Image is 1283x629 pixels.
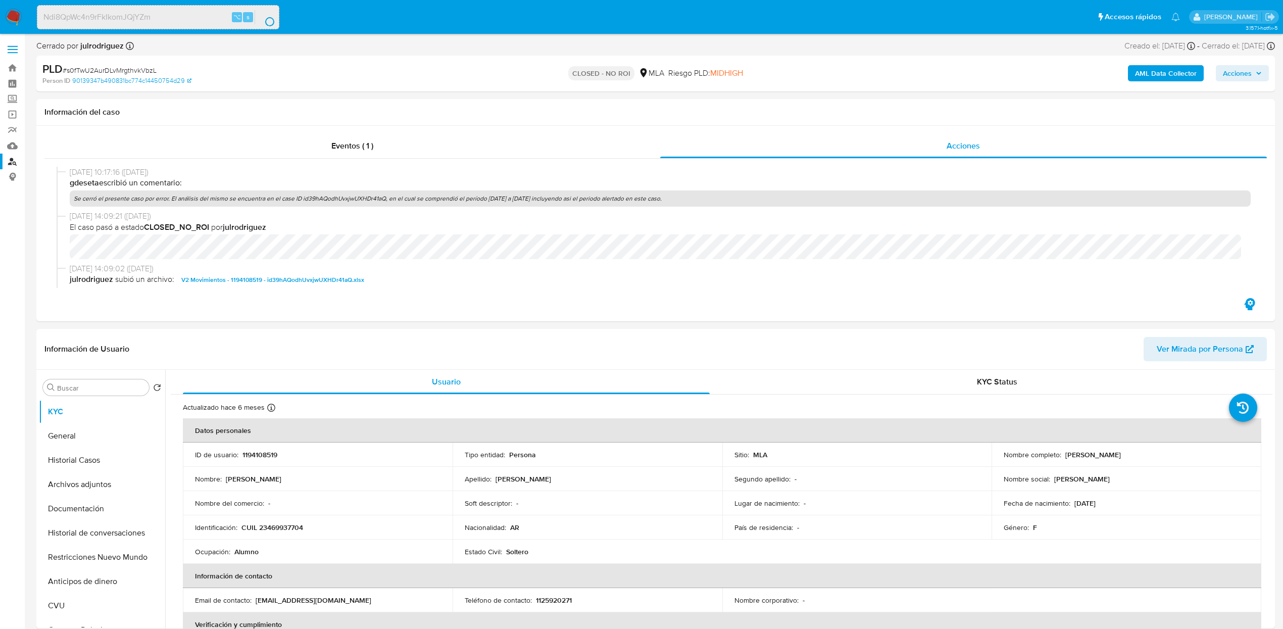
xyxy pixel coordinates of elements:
[465,450,505,459] p: Tipo entidad :
[72,76,191,85] a: 90139347b490831bc774c14450754d29
[734,450,749,459] p: Sitio :
[795,474,797,483] p: -
[70,211,1251,222] span: [DATE] 14:09:21 ([DATE])
[195,499,264,508] p: Nombre del comercio :
[39,545,165,569] button: Restricciones Nuevo Mundo
[234,547,259,556] p: Alumno
[1004,450,1061,459] p: Nombre completo :
[1033,523,1037,532] p: F
[195,474,222,483] p: Nombre :
[241,523,303,532] p: CUIL 23469937704
[734,499,800,508] p: Lugar de nacimiento :
[1223,65,1252,81] span: Acciones
[70,190,1251,207] p: Se cerró el presente caso por error. El análisis del mismo se encuentra en el case ID id39hAQodhU...
[977,376,1017,388] span: KYC Status
[63,65,157,75] span: # s0fTwU2AurDLvMrgthvkVbzL
[1135,65,1197,81] b: AML Data Collector
[638,68,664,79] div: MLA
[153,383,161,395] button: Volver al orden por defecto
[70,177,99,188] b: gdeseta
[39,521,165,545] button: Historial de conversaciones
[42,61,63,77] b: PLD
[42,76,70,85] b: Person ID
[268,499,270,508] p: -
[1157,337,1243,361] span: Ver Mirada por Persona
[183,564,1261,588] th: Información de contacto
[710,67,743,79] span: MIDHIGH
[39,472,165,497] button: Archivos adjuntos
[734,523,793,532] p: País de residencia :
[1124,40,1195,52] div: Creado el: [DATE]
[1265,12,1275,22] a: Salir
[70,177,1251,188] p: escribió un comentario:
[803,596,805,605] p: -
[70,167,1251,178] span: [DATE] 10:17:16 ([DATE])
[1216,65,1269,81] button: Acciones
[947,140,980,152] span: Acciones
[536,596,572,605] p: 1125920271
[465,547,502,556] p: Estado Civil :
[39,400,165,424] button: KYC
[465,499,512,508] p: Soft descriptor :
[1004,474,1050,483] p: Nombre social :
[1171,13,1180,21] a: Notificaciones
[1204,12,1261,22] p: jessica.fukman@mercadolibre.com
[509,450,536,459] p: Persona
[516,499,518,508] p: -
[804,499,806,508] p: -
[181,274,364,286] span: V2 Movimientos - 1194108519 - id39hAQodhUvxjwUXHDr41aQ.xlsx
[506,547,528,556] p: Soltero
[465,474,491,483] p: Apellido :
[195,450,238,459] p: ID de usuario :
[176,274,369,286] button: V2 Movimientos - 1194108519 - id39hAQodhUvxjwUXHDr41aQ.xlsx
[510,523,519,532] p: AR
[1074,499,1096,508] p: [DATE]
[70,263,1251,274] span: [DATE] 14:09:02 ([DATE])
[1004,523,1029,532] p: Género :
[57,383,145,393] input: Buscar
[39,497,165,521] button: Documentación
[39,594,165,618] button: CVU
[39,569,165,594] button: Anticipos de dinero
[1054,474,1110,483] p: [PERSON_NAME]
[70,274,113,286] b: julrodriguez
[183,418,1261,443] th: Datos personales
[39,424,165,448] button: General
[465,596,532,605] p: Teléfono de contacto :
[331,140,373,152] span: Eventos ( 1 )
[144,221,209,233] b: CLOSED_NO_ROI
[183,403,265,412] p: Actualizado hace 6 meses
[242,450,277,459] p: 1194108519
[734,596,799,605] p: Nombre corporativo :
[256,596,371,605] p: [EMAIL_ADDRESS][DOMAIN_NAME]
[668,68,743,79] span: Riesgo PLD:
[496,474,551,483] p: [PERSON_NAME]
[223,221,266,233] b: julrodriguez
[1004,499,1070,508] p: Fecha de nacimiento :
[1144,337,1267,361] button: Ver Mirada por Persona
[1197,40,1200,52] span: -
[226,474,281,483] p: [PERSON_NAME]
[70,222,1251,233] span: El caso pasó a estado por
[115,274,174,286] span: subió un archivo:
[465,523,506,532] p: Nacionalidad :
[78,40,124,52] b: julrodriguez
[1202,40,1275,52] div: Cerrado el: [DATE]
[36,40,124,52] span: Cerrado por
[195,596,252,605] p: Email de contacto :
[734,474,791,483] p: Segundo apellido :
[44,344,129,354] h1: Información de Usuario
[47,383,55,392] button: Buscar
[432,376,461,388] span: Usuario
[233,12,241,22] span: ⌥
[797,523,799,532] p: -
[195,547,230,556] p: Ocupación :
[1065,450,1121,459] p: [PERSON_NAME]
[39,448,165,472] button: Historial Casos
[195,523,237,532] p: Identificación :
[255,10,275,24] button: search-icon
[753,450,767,459] p: MLA
[37,11,279,24] input: Buscar usuario o caso...
[1128,65,1204,81] button: AML Data Collector
[568,66,634,80] p: CLOSED - NO ROI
